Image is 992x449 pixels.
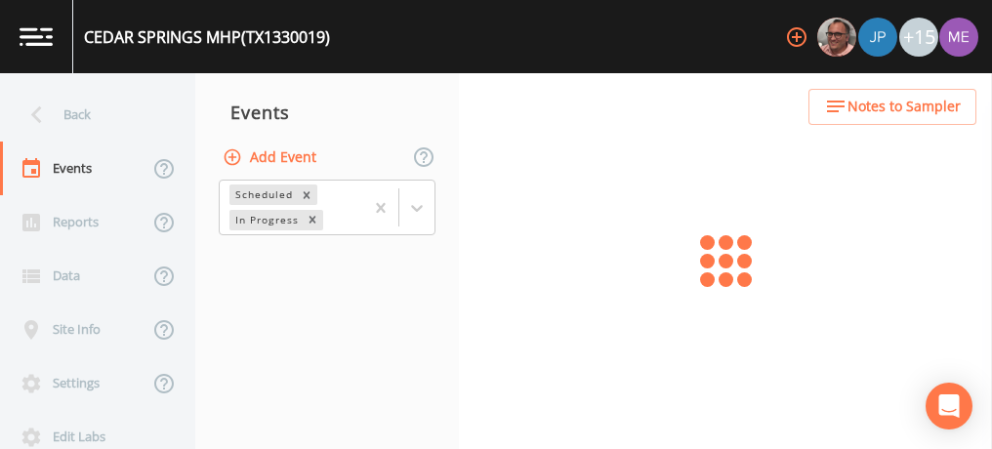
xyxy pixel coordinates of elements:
div: Remove Scheduled [296,184,317,205]
div: Open Intercom Messenger [926,383,972,429]
button: Add Event [219,140,324,176]
div: +15 [899,18,938,57]
div: CEDAR SPRINGS MHP (TX1330019) [84,25,330,49]
img: 41241ef155101aa6d92a04480b0d0000 [858,18,897,57]
span: Notes to Sampler [847,95,961,119]
button: Notes to Sampler [808,89,976,125]
img: e2d790fa78825a4bb76dcb6ab311d44c [817,18,856,57]
div: Events [195,88,459,137]
img: logo [20,27,53,46]
div: Scheduled [229,184,296,205]
div: Joshua gere Paul [857,18,898,57]
div: Remove In Progress [302,210,323,230]
div: Mike Franklin [816,18,857,57]
img: d4d65db7c401dd99d63b7ad86343d265 [939,18,978,57]
div: In Progress [229,210,302,230]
